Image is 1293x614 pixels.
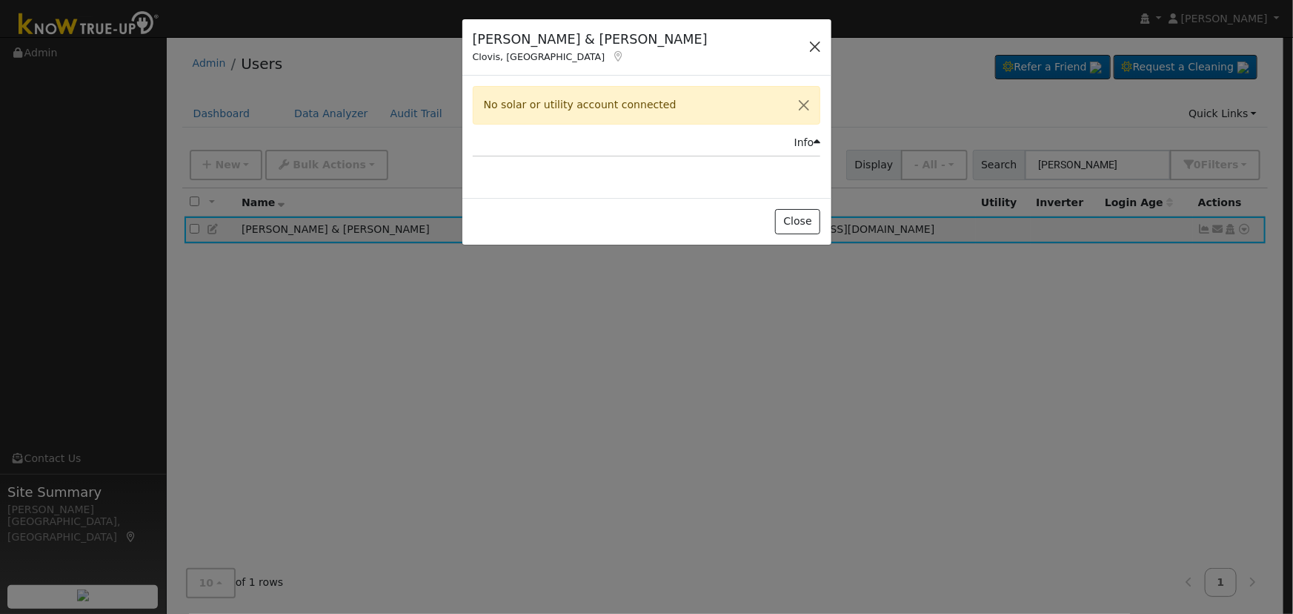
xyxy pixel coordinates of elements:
[775,209,820,234] button: Close
[788,87,820,123] button: Close
[794,135,821,151] div: Info
[473,51,605,62] span: Clovis, [GEOGRAPHIC_DATA]
[473,30,708,49] h5: [PERSON_NAME] & [PERSON_NAME]
[612,50,625,62] a: Map
[473,86,821,124] div: No solar or utility account connected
